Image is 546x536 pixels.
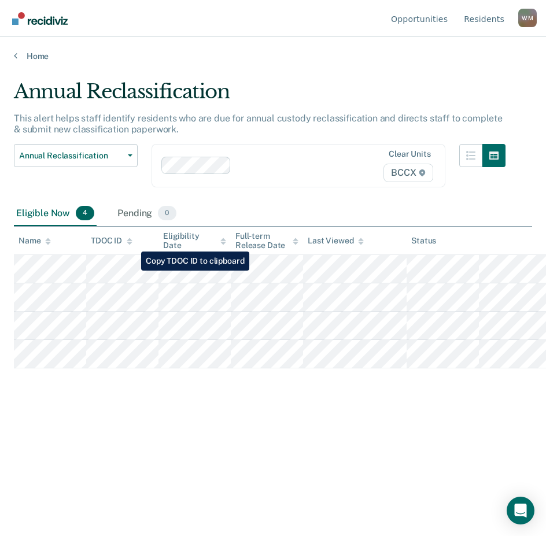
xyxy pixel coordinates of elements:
[19,236,51,246] div: Name
[14,201,97,227] div: Eligible Now4
[12,12,68,25] img: Recidiviz
[91,236,132,246] div: TDOC ID
[115,201,178,227] div: Pending0
[14,80,506,113] div: Annual Reclassification
[518,9,537,27] div: W M
[308,236,364,246] div: Last Viewed
[389,149,431,159] div: Clear units
[235,231,298,251] div: Full-term Release Date
[76,206,94,221] span: 4
[19,151,123,161] span: Annual Reclassification
[507,497,534,524] div: Open Intercom Messenger
[158,206,176,221] span: 0
[383,164,433,182] span: BCCX
[14,113,503,135] p: This alert helps staff identify residents who are due for annual custody reclassification and dir...
[14,51,532,61] a: Home
[518,9,537,27] button: Profile dropdown button
[14,144,138,167] button: Annual Reclassification
[411,236,436,246] div: Status
[163,231,226,251] div: Eligibility Date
